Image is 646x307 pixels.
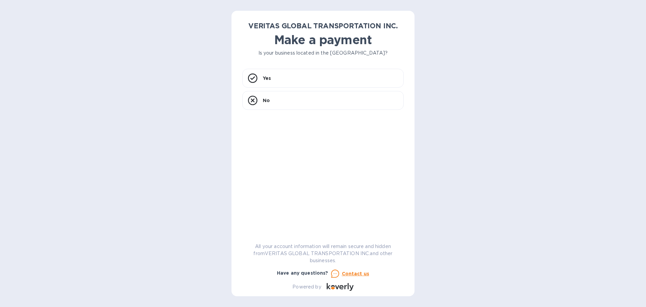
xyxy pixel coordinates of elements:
[242,243,404,264] p: All your account information will remain secure and hidden from VERITAS GLOBAL TRANSPORTATION INC...
[263,97,270,104] p: No
[242,33,404,47] h1: Make a payment
[277,270,328,276] b: Have any questions?
[342,271,369,276] u: Contact us
[263,75,271,82] p: Yes
[248,22,398,30] b: VERITAS GLOBAL TRANSPORTATION INC.
[292,283,321,290] p: Powered by
[242,50,404,57] p: Is your business located in the [GEOGRAPHIC_DATA]?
